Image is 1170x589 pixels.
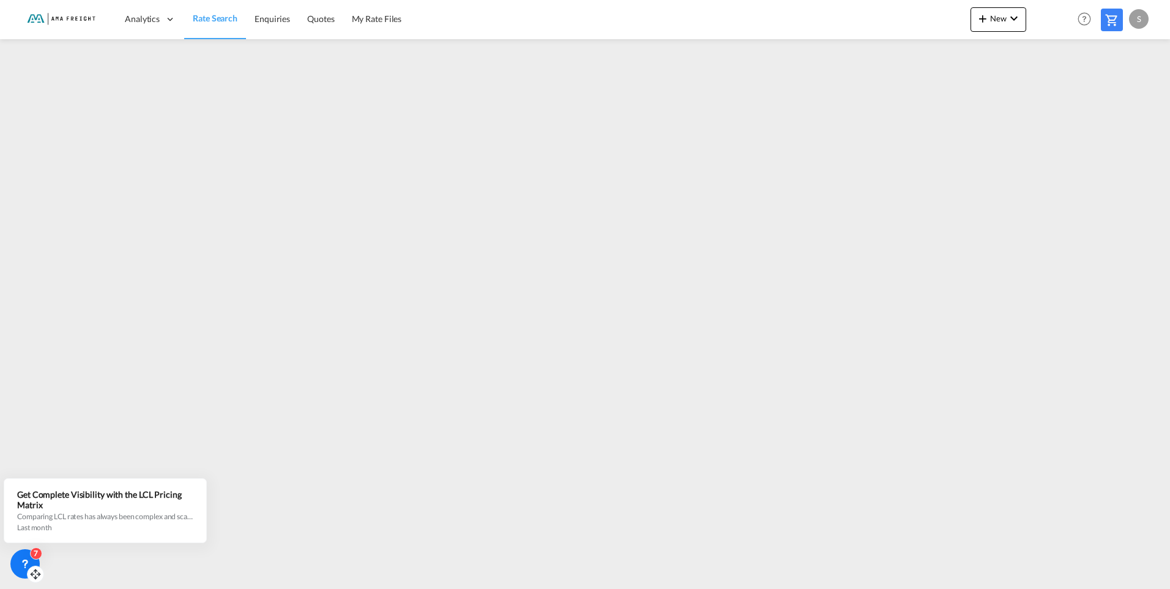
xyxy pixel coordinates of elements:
span: Enquiries [255,13,290,24]
img: f843cad07f0a11efa29f0335918cc2fb.png [18,6,101,33]
div: Help [1074,9,1101,31]
div: S [1129,9,1149,29]
span: Analytics [125,13,160,25]
md-icon: icon-chevron-down [1007,11,1021,26]
button: icon-plus 400-fgNewicon-chevron-down [971,7,1026,32]
span: New [975,13,1021,23]
span: Help [1074,9,1095,29]
span: Rate Search [193,13,237,23]
md-icon: icon-plus 400-fg [975,11,990,26]
span: My Rate Files [352,13,402,24]
span: Quotes [307,13,334,24]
